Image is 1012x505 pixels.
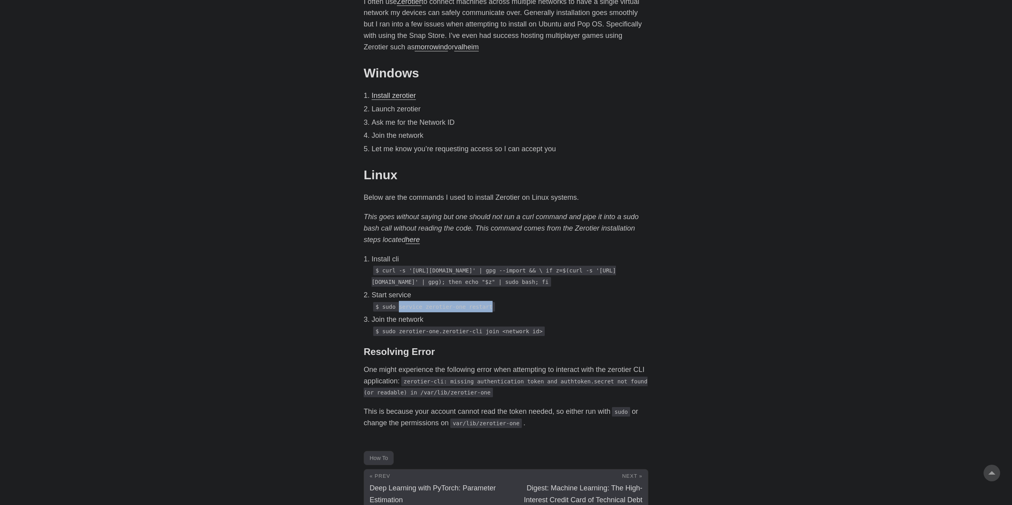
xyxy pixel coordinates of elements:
a: How To [364,451,394,465]
code: $ sudo service zerotier-one restart [373,302,495,312]
li: Ask me for the Network ID [372,117,648,128]
li: Launch zerotier [372,103,648,115]
h2: Windows [364,66,648,81]
li: Join the network [372,130,648,141]
code: sudo [612,407,630,417]
h3: Resolving Error [364,346,648,358]
a: go to top [984,465,1000,481]
p: One might experience the following error when attempting to interact with the zerotier CLI applic... [364,364,648,398]
a: valheim [454,43,479,51]
p: Install cli [372,253,648,265]
p: Start service [372,289,648,301]
li: Let me know you’re requesting access so I can accept you [372,143,648,155]
a: here [406,236,420,244]
a: morrowind [415,43,448,51]
span: Next » [622,473,642,479]
span: Deep Learning with PyTorch: Parameter Estimation [370,484,496,504]
code: $ curl -s '[URL][DOMAIN_NAME]' | gpg --import && \ if z=$(curl -s '[URL][DOMAIN_NAME]' | gpg); th... [372,266,616,287]
p: Below are the commands I used to install Zerotier on Linux systems. [364,192,648,203]
h2: Linux [364,167,648,182]
a: Install zerotier [372,92,416,99]
code: zerotier-cli: missing authentication token and authtoken.secret not found (or readable) in /var/l... [364,377,648,398]
span: « Prev [370,473,390,479]
p: Join the network [372,314,648,325]
code: var/lib/zerotier-one [450,419,522,428]
code: $ sudo zerotier-one.zerotier-cli join <network id> [373,327,545,336]
p: This is because your account cannot read the token needed, so either run with or change the permi... [364,406,648,429]
em: This goes without saying but one should not run a curl command and pipe it into a sudo bash call ... [364,213,638,244]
